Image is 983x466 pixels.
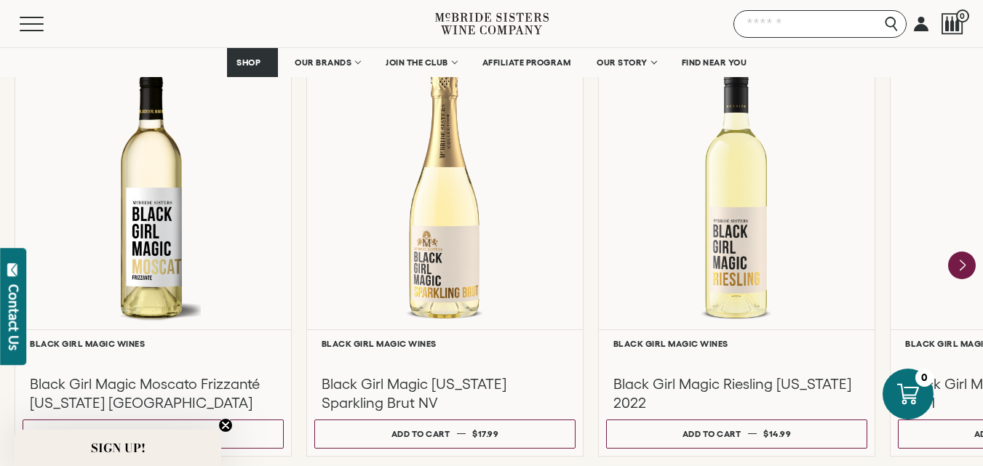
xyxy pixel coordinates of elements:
span: JOIN THE CLUB [386,57,448,68]
h3: Black Girl Magic Moscato Frizzanté [US_STATE] [GEOGRAPHIC_DATA] [30,374,276,412]
span: OUR STORY [597,57,648,68]
h3: Black Girl Magic [US_STATE] Sparkling Brut NV [322,374,568,412]
div: SIGN UP!Close teaser [15,430,221,466]
div: Add to cart [99,423,158,444]
a: White Black Girl Magic Moscato Frizzanté California NV Black Girl Magic Wines Black Girl Magic Mo... [15,47,292,457]
div: 0 [915,369,934,387]
a: White Black Girl Magic Riesling California Black Girl Magic Wines Black Girl Magic Riesling [US_S... [598,47,875,457]
button: Add to cart $14.99 [606,419,867,449]
h3: Black Girl Magic Riesling [US_STATE] 2022 [613,374,860,412]
button: Add to cart $14.99 [23,419,284,449]
h6: Black Girl Magic Wines [30,339,276,348]
h6: Black Girl Magic Wines [322,339,568,348]
a: SHOP [227,48,278,77]
span: SIGN UP! [91,439,146,457]
span: 0 [956,9,969,23]
h6: Black Girl Magic Wines [613,339,860,348]
div: Contact Us [7,284,21,350]
a: JOIN THE CLUB [376,48,466,77]
a: White Black Girl Magic California Sparkling Brut Black Girl Magic Wines Black Girl Magic [US_STAT... [306,47,584,457]
div: Add to cart [391,423,450,444]
a: FIND NEAR YOU [672,48,757,77]
button: Mobile Menu Trigger [20,17,72,31]
span: AFFILIATE PROGRAM [482,57,571,68]
a: OUR STORY [587,48,665,77]
span: OUR BRANDS [295,57,351,68]
button: Add to cart $17.99 [314,419,576,449]
a: OUR BRANDS [285,48,369,77]
div: Add to cart [682,423,741,444]
button: Next [948,252,976,279]
span: SHOP [236,57,261,68]
a: AFFILIATE PROGRAM [473,48,581,77]
button: Close teaser [218,418,233,433]
span: $17.99 [472,429,498,438]
span: FIND NEAR YOU [682,57,747,68]
span: $14.99 [763,429,791,438]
